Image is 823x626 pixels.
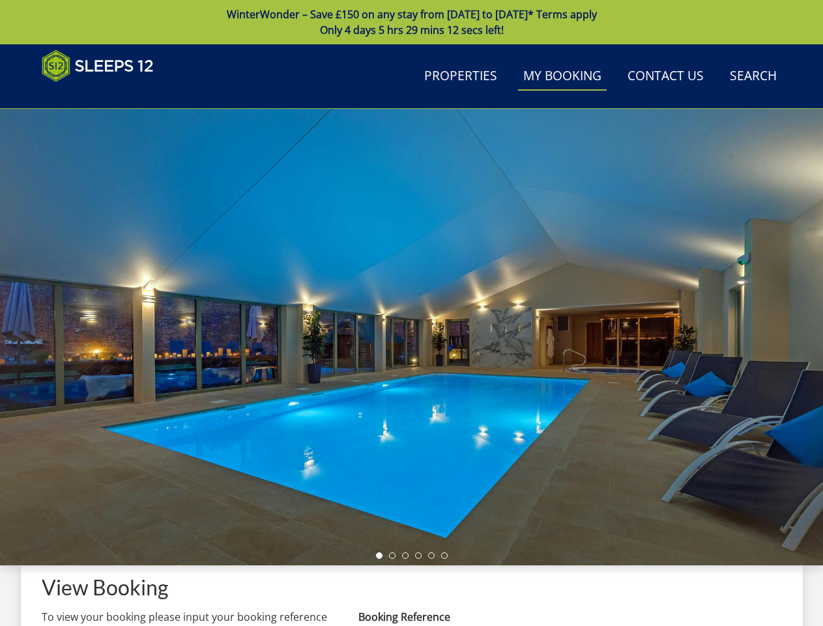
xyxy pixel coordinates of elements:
[518,62,607,91] a: My Booking
[622,62,709,91] a: Contact Us
[320,23,504,37] span: Only 4 days 5 hrs 29 mins 12 secs left!
[725,62,782,91] a: Search
[42,576,782,599] h1: View Booking
[42,50,154,82] img: Sleeps 12
[419,62,502,91] a: Properties
[35,90,172,101] iframe: Customer reviews powered by Trustpilot
[358,609,781,625] label: Booking Reference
